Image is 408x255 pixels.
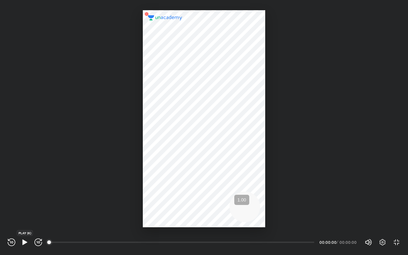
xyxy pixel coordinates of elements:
div: PLAY (K) [17,230,33,236]
img: logo.2a7e12a2.svg [148,15,182,20]
img: wMgqJGBwKWe8AAAAABJRU5ErkJggg== [143,10,150,18]
div: / [337,240,338,244]
div: 00:00:00 [339,240,357,244]
div: 00:00:00 [319,240,335,244]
